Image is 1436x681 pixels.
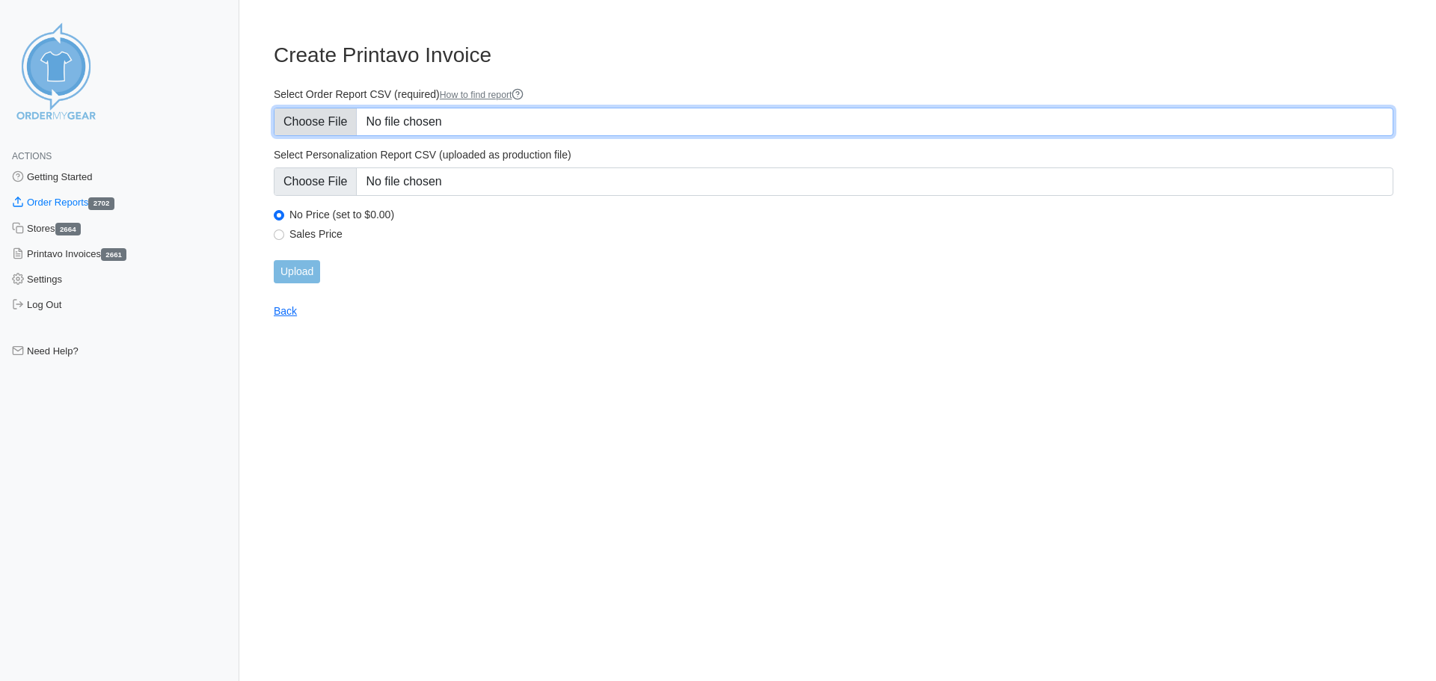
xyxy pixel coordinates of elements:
[88,197,114,210] span: 2702
[289,227,1393,241] label: Sales Price
[274,87,1393,102] label: Select Order Report CSV (required)
[274,148,1393,161] label: Select Personalization Report CSV (uploaded as production file)
[440,90,524,100] a: How to find report
[55,223,81,235] span: 2664
[274,260,320,283] input: Upload
[101,248,126,261] span: 2661
[12,151,52,161] span: Actions
[289,208,1393,221] label: No Price (set to $0.00)
[274,43,1393,68] h3: Create Printavo Invoice
[274,305,297,317] a: Back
